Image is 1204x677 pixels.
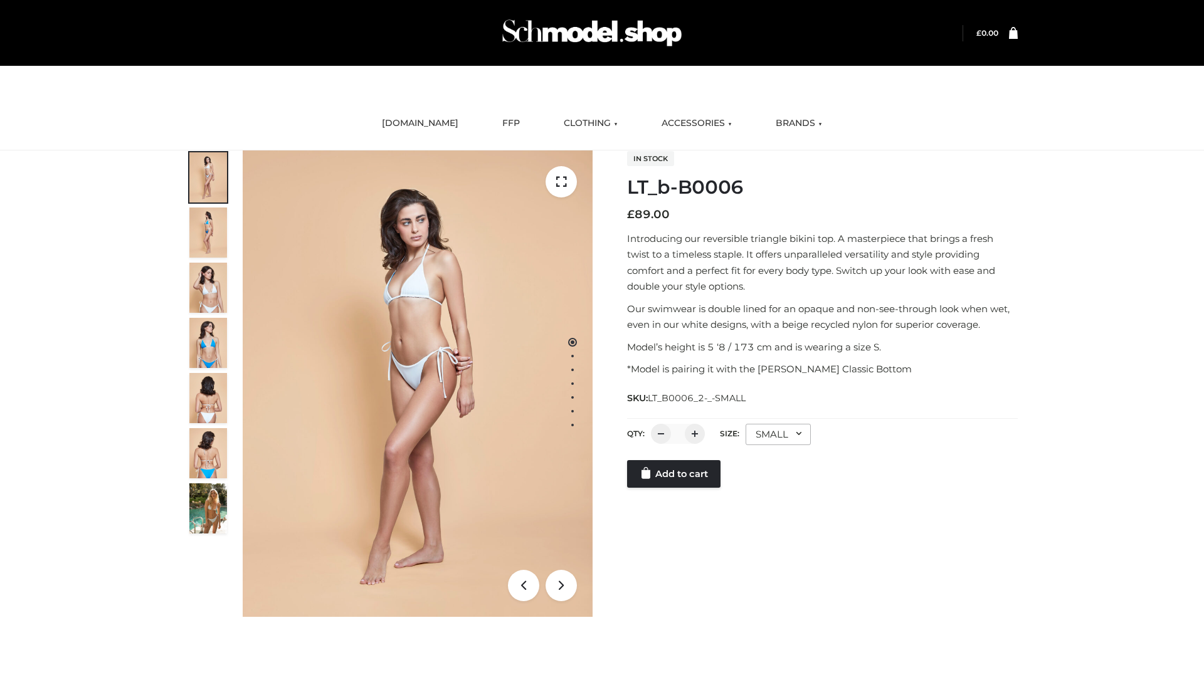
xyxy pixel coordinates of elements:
a: £0.00 [976,28,998,38]
img: ArielClassicBikiniTop_CloudNine_AzureSky_OW114ECO_7-scaled.jpg [189,373,227,423]
img: ArielClassicBikiniTop_CloudNine_AzureSky_OW114ECO_1-scaled.jpg [189,152,227,202]
img: ArielClassicBikiniTop_CloudNine_AzureSky_OW114ECO_4-scaled.jpg [189,318,227,368]
span: £ [976,28,981,38]
h1: LT_b-B0006 [627,176,1018,199]
p: Introducing our reversible triangle bikini top. A masterpiece that brings a fresh twist to a time... [627,231,1018,295]
p: *Model is pairing it with the [PERSON_NAME] Classic Bottom [627,361,1018,377]
p: Our swimwear is double lined for an opaque and non-see-through look when wet, even in our white d... [627,301,1018,333]
span: In stock [627,151,674,166]
a: [DOMAIN_NAME] [372,110,468,137]
img: ArielClassicBikiniTop_CloudNine_AzureSky_OW114ECO_3-scaled.jpg [189,263,227,313]
img: Schmodel Admin 964 [498,8,686,58]
img: Arieltop_CloudNine_AzureSky2.jpg [189,483,227,533]
div: SMALL [746,424,811,445]
a: CLOTHING [554,110,627,137]
p: Model’s height is 5 ‘8 / 173 cm and is wearing a size S. [627,339,1018,355]
img: ArielClassicBikiniTop_CloudNine_AzureSky_OW114ECO_1 [243,150,593,617]
bdi: 0.00 [976,28,998,38]
bdi: 89.00 [627,207,670,221]
img: ArielClassicBikiniTop_CloudNine_AzureSky_OW114ECO_8-scaled.jpg [189,428,227,478]
span: £ [627,207,635,221]
img: ArielClassicBikiniTop_CloudNine_AzureSky_OW114ECO_2-scaled.jpg [189,207,227,258]
a: FFP [493,110,529,137]
label: QTY: [627,429,645,438]
span: SKU: [627,391,747,406]
a: Add to cart [627,460,721,488]
a: ACCESSORIES [652,110,741,137]
label: Size: [720,429,739,438]
a: BRANDS [766,110,832,137]
span: LT_B0006_2-_-SMALL [648,392,746,404]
